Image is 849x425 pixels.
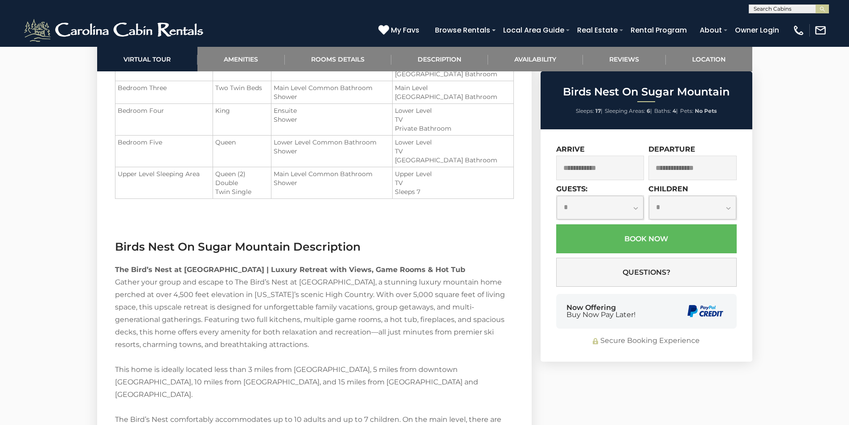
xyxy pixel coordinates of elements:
[115,265,465,274] strong: The Bird’s Nest at [GEOGRAPHIC_DATA] | Luxury Retreat with Views, Game Rooms & Hot Tub
[215,107,230,115] span: King
[391,25,419,36] span: My Favs
[395,187,511,196] li: Sleeps 7
[595,107,601,114] strong: 17
[274,138,390,147] li: Lower Level Common Bathroom
[391,47,488,71] a: Description
[215,169,269,178] li: Queen (2)
[695,107,717,114] strong: No Pets
[543,86,750,98] h2: Birds Nest On Sugar Mountain
[626,22,691,38] a: Rental Program
[395,70,511,78] li: [GEOGRAPHIC_DATA] Bathroom
[556,224,737,253] button: Book Now
[556,145,585,153] label: Arrive
[499,22,569,38] a: Local Area Guide
[215,178,269,187] li: Double
[792,24,805,37] img: phone-regular-white.png
[395,106,511,115] li: Lower Level
[647,107,650,114] strong: 6
[378,25,422,36] a: My Favs
[666,47,752,71] a: Location
[695,22,726,38] a: About
[274,106,390,115] li: Ensuite
[274,92,390,101] li: Shower
[395,169,511,178] li: Upper Level
[197,47,285,71] a: Amenities
[605,107,645,114] span: Sleeping Areas:
[115,104,213,136] td: Bedroom Four
[488,47,583,71] a: Availability
[556,336,737,346] div: Secure Booking Experience
[814,24,827,37] img: mail-regular-white.png
[566,304,636,318] div: Now Offering
[274,115,390,124] li: Shower
[605,105,652,117] li: |
[566,311,636,318] span: Buy Now Pay Later!
[654,105,678,117] li: |
[115,81,213,104] td: Bedroom Three
[395,156,511,165] li: [GEOGRAPHIC_DATA] Bathroom
[274,178,390,187] li: Shower
[274,83,390,92] li: Main Level Common Bathroom
[115,136,213,167] td: Bedroom Five
[215,84,262,92] span: Two Twin Beds
[648,185,688,193] label: Children
[274,169,390,178] li: Main Level Common Bathroom
[395,83,511,92] li: Main Level
[285,47,391,71] a: Rooms Details
[22,17,207,44] img: White-1-2.png
[573,22,622,38] a: Real Estate
[673,107,676,114] strong: 4
[215,138,236,146] span: Queen
[730,22,783,38] a: Owner Login
[556,258,737,287] button: Questions?
[583,47,666,71] a: Reviews
[576,105,603,117] li: |
[648,145,695,153] label: Departure
[395,138,511,147] li: Lower Level
[576,107,594,114] span: Sleeps:
[115,239,514,255] h3: Birds Nest On Sugar Mountain Description
[556,185,587,193] label: Guests:
[97,47,197,71] a: Virtual Tour
[215,187,269,196] li: Twin Single
[115,167,213,199] td: Upper Level Sleeping Area
[395,147,511,156] li: TV
[680,107,693,114] span: Pets:
[395,178,511,187] li: TV
[395,92,511,101] li: [GEOGRAPHIC_DATA] Bathroom
[395,124,511,133] li: Private Bathroom
[431,22,495,38] a: Browse Rentals
[654,107,671,114] span: Baths:
[274,147,390,156] li: Shower
[395,115,511,124] li: TV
